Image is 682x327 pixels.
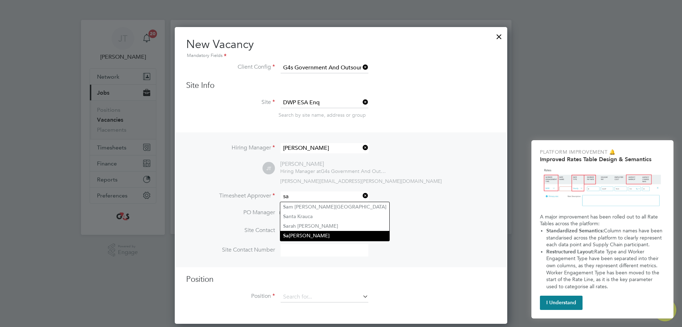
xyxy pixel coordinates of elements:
label: Site Contact [186,227,275,234]
span: [PERSON_NAME][EMAIL_ADDRESS][PERSON_NAME][DOMAIN_NAME] [280,178,442,184]
input: Search for... [281,63,368,73]
span: JT [262,162,275,175]
label: Site Contact Number [186,246,275,254]
label: Site [186,99,275,106]
input: Search for... [281,292,368,302]
div: G4s Government And Outsourcing Services (Uk) Limited [280,168,387,174]
img: Updated Rates Table Design & Semantics [540,165,665,211]
span: Search by site name, address or group [278,112,366,118]
p: Platform Improvement 🔔 [540,149,665,156]
li: nta Krauca [280,212,389,221]
li: rah [PERSON_NAME] [280,221,389,231]
li: m [PERSON_NAME][GEOGRAPHIC_DATA] [280,202,389,212]
h2: New Vacancy [186,37,496,60]
div: Mandatory Fields [186,52,496,60]
label: Timesheet Approver [186,192,275,200]
label: Client Config [186,63,275,71]
strong: Standardized Semantics: [546,228,604,234]
span: Column names have been standarised across the platform to clearly represent each data point and S... [546,228,664,248]
h2: Improved Rates Table Design & Semantics [540,156,665,163]
b: Sa [283,204,289,210]
span: Rate Type and Worker Engagement Type have been separated into their own columns, as they represen... [546,249,661,290]
span: Hiring Manager at [280,168,321,174]
h3: Site Info [186,80,496,91]
label: Position [186,292,275,300]
b: Sa [283,233,289,239]
input: Search for... [281,191,368,202]
label: PO Manager [186,209,275,216]
b: Sa [283,223,289,229]
input: Search for... [281,143,368,153]
span: n/a [279,209,287,216]
input: Search for... [281,97,368,108]
label: Hiring Manager [186,144,275,152]
div: Improved Rate Table Semantics [531,140,673,318]
b: Sa [283,213,289,220]
h3: Position [186,274,496,285]
button: I Understand [540,296,583,310]
p: A major improvement has been rolled out to all Rate Tables across the platform: [540,213,665,227]
div: [PERSON_NAME] [280,160,387,168]
strong: Restructured Layout: [546,249,594,255]
li: [PERSON_NAME] [280,231,389,241]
